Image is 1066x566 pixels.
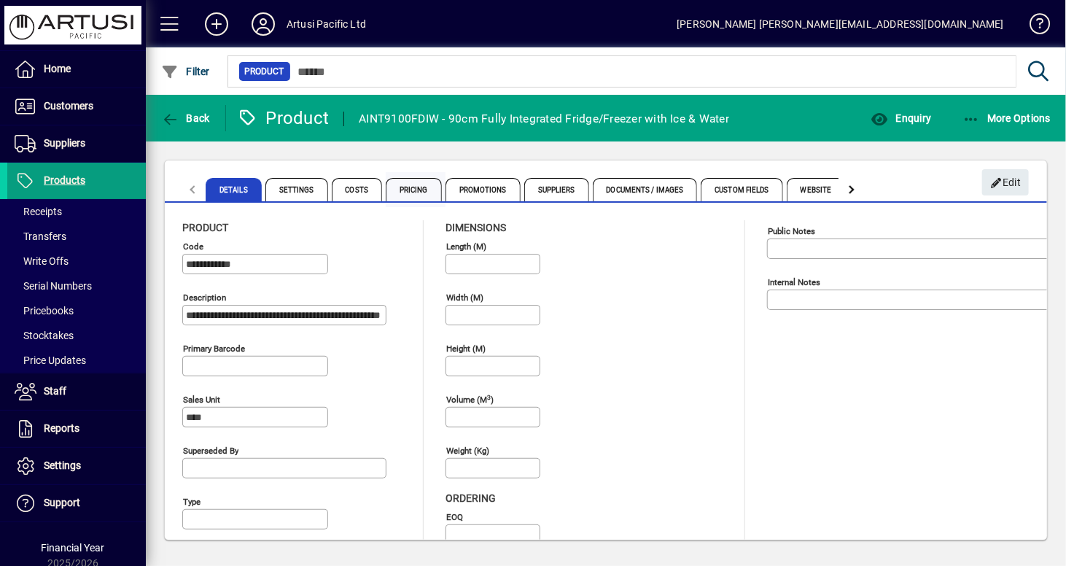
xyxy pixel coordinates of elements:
mat-label: Length (m) [446,241,486,252]
mat-label: Width (m) [446,292,483,303]
span: Documents / Images [593,178,698,201]
span: Receipts [15,206,62,217]
span: Suppliers [44,137,85,149]
a: Receipts [7,199,146,224]
span: Transfers [15,230,66,242]
button: Back [157,105,214,131]
div: AINT9100FDIW - 90cm Fully Integrated Fridge/Freezer with Ice & Water [359,107,729,131]
span: Website [787,178,846,201]
mat-label: Primary barcode [183,344,245,354]
a: Support [7,485,146,522]
a: Home [7,51,146,88]
span: More Options [962,112,1051,124]
button: More Options [959,105,1055,131]
div: Product [237,106,330,130]
span: Support [44,497,80,508]
mat-label: Type [183,497,201,507]
span: Serial Numbers [15,280,92,292]
mat-label: Superseded by [183,446,238,456]
span: Financial Year [42,542,105,554]
a: Reports [7,411,146,447]
span: Ordering [446,492,496,504]
span: Costs [332,178,383,201]
mat-label: Sales unit [183,395,220,405]
span: Price Updates [15,354,86,366]
mat-label: Internal Notes [768,277,820,287]
span: Custom Fields [701,178,782,201]
a: Stocktakes [7,323,146,348]
a: Price Updates [7,348,146,373]
span: Settings [44,460,81,471]
a: Write Offs [7,249,146,274]
a: Staff [7,373,146,410]
span: Settings [265,178,328,201]
a: Pricebooks [7,298,146,323]
mat-label: Volume (m ) [446,395,494,405]
a: Transfers [7,224,146,249]
a: Customers [7,88,146,125]
mat-label: Description [183,292,226,303]
span: Stocktakes [15,330,74,341]
mat-label: Weight (Kg) [446,446,489,456]
span: Details [206,178,262,201]
div: [PERSON_NAME] [PERSON_NAME][EMAIL_ADDRESS][DOMAIN_NAME] [677,12,1004,36]
a: Settings [7,448,146,484]
button: Enquiry [867,105,935,131]
mat-label: Height (m) [446,344,486,354]
span: Back [161,112,210,124]
span: Products [44,174,85,186]
div: Artusi Pacific Ltd [287,12,366,36]
span: Customers [44,100,93,112]
span: Reports [44,422,79,434]
a: Suppliers [7,125,146,162]
span: Pricing [386,178,442,201]
span: Enquiry [871,112,931,124]
app-page-header-button: Back [146,105,226,131]
button: Edit [982,169,1029,195]
span: Staff [44,385,66,397]
button: Add [193,11,240,37]
span: Home [44,63,71,74]
span: Suppliers [524,178,589,201]
mat-label: Code [183,241,203,252]
button: Filter [157,58,214,85]
span: Promotions [446,178,521,201]
a: Knowledge Base [1019,3,1048,50]
mat-label: EOQ [446,512,463,522]
mat-label: Public Notes [768,226,815,236]
sup: 3 [487,393,491,400]
span: Dimensions [446,222,506,233]
a: Serial Numbers [7,274,146,298]
span: Product [182,222,228,233]
span: Pricebooks [15,305,74,317]
span: Write Offs [15,255,69,267]
span: Product [245,64,284,79]
button: Profile [240,11,287,37]
span: Edit [990,171,1022,195]
span: Filter [161,66,210,77]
